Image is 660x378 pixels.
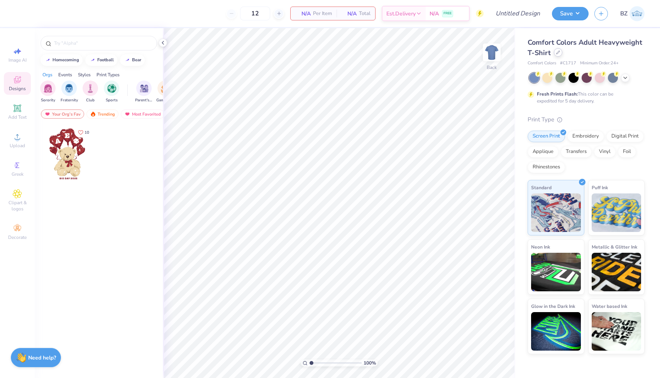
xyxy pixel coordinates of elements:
[618,146,636,158] div: Foil
[97,58,114,62] div: football
[44,84,52,93] img: Sorority Image
[531,253,581,291] img: Neon Ink
[484,45,499,60] img: Back
[96,71,120,78] div: Print Types
[592,193,641,232] img: Puff Ink
[53,39,152,47] input: Try "Alpha"
[65,84,73,93] img: Fraternity Image
[537,91,578,97] strong: Fresh Prints Flash:
[40,81,56,103] div: filter for Sorority
[592,312,641,351] img: Water based Ink
[620,9,628,18] span: BZ
[580,60,619,67] span: Minimum Order: 24 +
[121,109,164,119] div: Most Favorited
[487,64,497,71] div: Back
[531,193,581,232] img: Standard
[537,91,632,104] div: This color can be expedited for 5 day delivery.
[124,58,130,62] img: trend_line.gif
[86,109,118,119] div: Trending
[592,302,627,310] span: Water based Ink
[44,111,51,117] img: most_fav.gif
[40,81,56,103] button: filter button
[86,84,95,93] img: Club Image
[135,81,153,103] div: filter for Parent's Weekend
[341,10,357,18] span: N/A
[561,146,592,158] div: Transfers
[430,10,439,18] span: N/A
[107,84,116,93] img: Sports Image
[489,6,546,21] input: Untitled Design
[531,243,550,251] span: Neon Ink
[156,97,174,103] span: Game Day
[45,58,51,62] img: trend_line.gif
[61,97,78,103] span: Fraternity
[161,84,170,93] img: Game Day Image
[41,54,83,66] button: homecoming
[528,131,565,142] div: Screen Print
[8,57,27,63] span: Image AI
[592,183,608,192] span: Puff Ink
[120,54,145,66] button: bear
[8,234,27,240] span: Decorate
[41,97,55,103] span: Sorority
[78,71,91,78] div: Styles
[104,81,119,103] div: filter for Sports
[592,243,637,251] span: Metallic & Glitter Ink
[359,10,371,18] span: Total
[386,10,416,18] span: Est. Delivery
[83,81,98,103] div: filter for Club
[528,38,642,57] span: Comfort Colors Adult Heavyweight T-Shirt
[132,58,141,62] div: bear
[83,81,98,103] button: filter button
[531,312,581,351] img: Glow in the Dark Ink
[443,11,452,16] span: FREE
[156,81,174,103] button: filter button
[156,81,174,103] div: filter for Game Day
[74,127,93,138] button: Like
[531,183,552,192] span: Standard
[10,143,25,149] span: Upload
[240,7,270,20] input: – –
[85,54,117,66] button: football
[8,114,27,120] span: Add Text
[85,131,89,134] span: 10
[86,97,95,103] span: Club
[42,71,52,78] div: Orgs
[528,60,556,67] span: Comfort Colors
[28,354,56,361] strong: Need help?
[552,7,589,20] button: Save
[140,84,149,93] img: Parent's Weekend Image
[52,58,79,62] div: homecoming
[90,58,96,62] img: trend_line.gif
[620,6,645,21] a: BZ
[531,302,575,310] span: Glow in the Dark Ink
[58,71,72,78] div: Events
[90,111,96,117] img: trending.gif
[313,10,332,18] span: Per Item
[528,115,645,124] div: Print Type
[295,10,311,18] span: N/A
[4,200,31,212] span: Clipart & logos
[594,146,616,158] div: Vinyl
[104,81,119,103] button: filter button
[12,171,24,177] span: Greek
[106,97,118,103] span: Sports
[61,81,78,103] button: filter button
[567,131,604,142] div: Embroidery
[61,81,78,103] div: filter for Fraternity
[135,97,153,103] span: Parent's Weekend
[364,360,376,366] span: 100 %
[560,60,576,67] span: # C1717
[124,111,130,117] img: most_fav.gif
[135,81,153,103] button: filter button
[606,131,644,142] div: Digital Print
[9,86,26,92] span: Designs
[528,146,558,158] div: Applique
[528,161,565,173] div: Rhinestones
[630,6,645,21] img: Bella Zollo
[41,109,84,119] div: Your Org's Fav
[592,253,641,291] img: Metallic & Glitter Ink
